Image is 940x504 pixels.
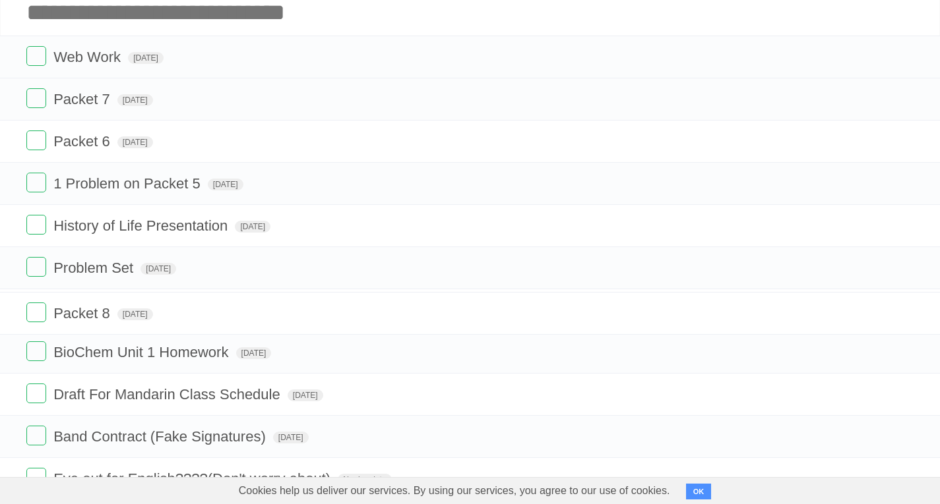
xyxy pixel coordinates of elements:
span: Web Work [53,49,124,65]
span: [DATE] [141,263,176,275]
span: Cookies help us deliver our services. By using our services, you agree to our use of cookies. [226,478,683,504]
span: Packet 6 [53,133,113,150]
span: Draft For Mandarin Class Schedule [53,386,284,403]
label: Done [26,130,46,150]
button: OK [686,484,712,499]
span: History of Life Presentation [53,217,231,234]
span: [DATE] [288,389,323,401]
label: Done [26,468,46,488]
label: Done [26,341,46,361]
span: [DATE] [117,136,153,148]
span: Eye out for English????(Don't worry about) [53,470,334,487]
span: 1 Problem on Packet 5 [53,175,204,192]
span: Packet 7 [53,91,113,107]
label: Done [26,426,46,445]
span: [DATE] [236,347,272,359]
label: Done [26,302,46,322]
span: BioChem Unit 1 Homework [53,344,232,360]
span: Band Contract (Fake Signatures) [53,428,269,445]
label: Done [26,383,46,403]
span: [DATE] [117,94,153,106]
span: Problem Set [53,260,137,276]
label: Done [26,88,46,108]
label: Done [26,173,46,192]
label: Done [26,46,46,66]
span: [DATE] [128,52,164,64]
span: Packet 8 [53,305,113,322]
label: Done [26,257,46,277]
span: [DATE] [235,221,270,233]
span: [DATE] [273,432,309,443]
label: Done [26,215,46,235]
span: [DATE] [117,308,153,320]
span: No due date [338,474,391,486]
span: [DATE] [208,179,243,190]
